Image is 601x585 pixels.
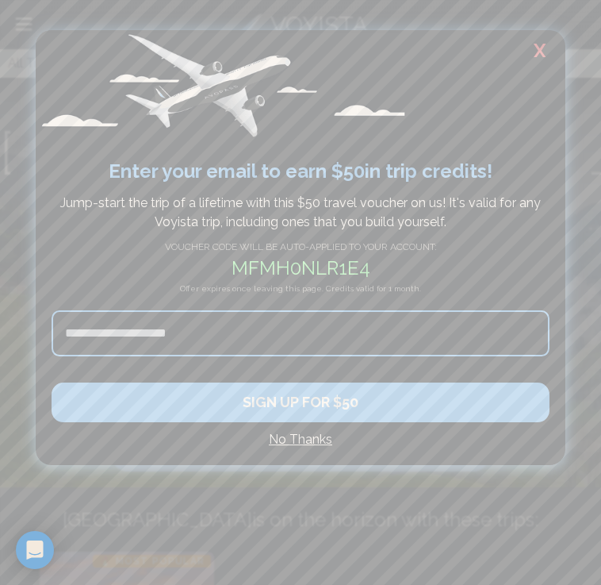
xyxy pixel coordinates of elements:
[52,283,549,310] h4: Offer expires once leaving this page. Credits valid for 1 month.
[16,531,54,569] div: Open Intercom Messenger
[52,157,549,186] h2: Enter your email to earn $ 50 in trip credits !
[515,30,565,71] h2: X
[59,194,542,232] p: Jump-start the trip of a lifetime with this $ 50 travel voucher on us! It's valid for any Voyista...
[52,383,549,422] button: SIGN UP FOR $50
[52,254,549,283] h2: mfmh0nlr1e4
[52,240,549,254] h4: VOUCHER CODE WILL BE AUTO-APPLIED TO YOUR ACCOUNT:
[36,30,407,141] img: Avopass plane flying
[52,430,549,449] h4: No Thanks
